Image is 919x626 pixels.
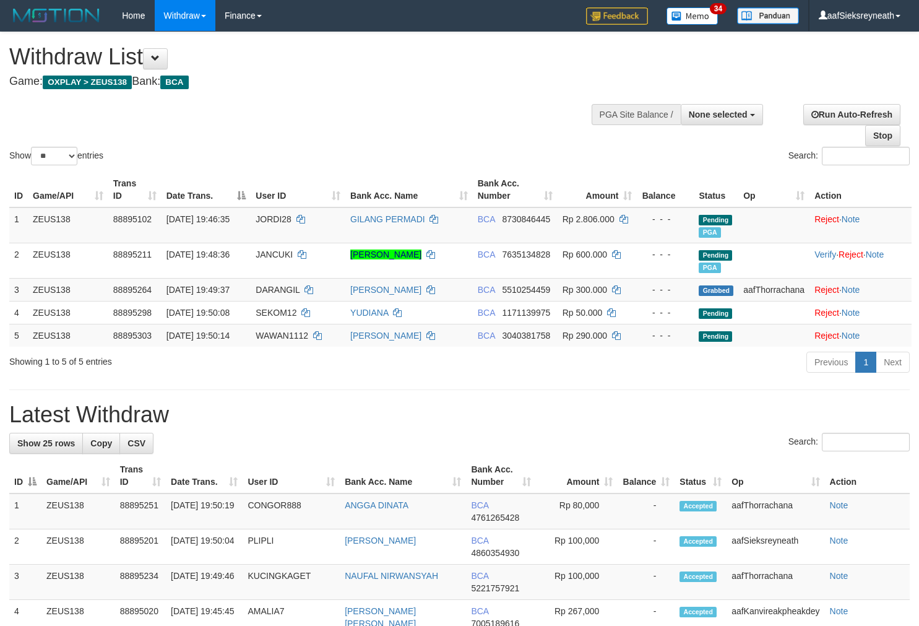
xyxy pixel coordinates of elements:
th: Bank Acc. Name: activate to sort column ascending [340,458,466,493]
span: JORDI28 [256,214,291,224]
span: 88895102 [113,214,152,224]
td: ZEUS138 [41,529,115,565]
td: 1 [9,207,28,243]
th: ID: activate to sort column descending [9,458,41,493]
a: Copy [82,433,120,454]
a: [PERSON_NAME] [350,331,421,341]
span: JANCUKI [256,250,293,259]
a: [PERSON_NAME] [345,536,416,546]
span: Copy 4761265428 to clipboard [471,513,519,523]
a: CSV [119,433,153,454]
a: Next [876,352,910,373]
td: [DATE] 19:50:19 [166,493,243,529]
td: - [618,493,675,529]
span: Accepted [680,607,717,617]
a: ANGGA DINATA [345,500,408,510]
th: User ID: activate to sort column ascending [243,458,340,493]
span: Copy [90,438,112,448]
a: Reject [839,250,863,259]
span: Show 25 rows [17,438,75,448]
a: Note [842,308,860,318]
div: - - - [642,213,689,225]
a: Note [842,331,860,341]
a: Show 25 rows [9,433,83,454]
td: ZEUS138 [28,243,108,278]
span: Rp 300.000 [563,285,607,295]
td: 2 [9,243,28,278]
span: Pending [699,331,732,342]
td: ZEUS138 [28,324,108,347]
h1: Latest Withdraw [9,402,910,427]
span: Rp 2.806.000 [563,214,615,224]
span: None selected [689,110,748,120]
span: WAWAN1112 [256,331,308,341]
span: [DATE] 19:50:14 [166,331,230,341]
td: Rp 100,000 [536,565,618,600]
th: Bank Acc. Name: activate to sort column ascending [345,172,473,207]
a: Note [866,250,884,259]
span: Copy 3040381758 to clipboard [502,331,550,341]
a: Run Auto-Refresh [803,104,900,125]
div: - - - [642,329,689,342]
th: Op: activate to sort column ascending [727,458,824,493]
span: 88895303 [113,331,152,341]
td: [DATE] 19:49:46 [166,565,243,600]
span: OXPLAY > ZEUS138 [43,76,132,89]
th: Action [809,172,912,207]
a: Note [830,500,848,510]
a: Reject [814,331,839,341]
span: Marked by aafnoeunsreypich [699,227,720,238]
th: Game/API: activate to sort column ascending [41,458,115,493]
span: Pending [699,250,732,261]
span: BCA [471,500,488,510]
th: Trans ID: activate to sort column ascending [108,172,162,207]
td: PLIPLI [243,529,340,565]
td: aafSieksreyneath [727,529,824,565]
th: Status [694,172,738,207]
span: Accepted [680,572,717,582]
span: BCA [471,571,488,581]
h4: Game: Bank: [9,76,600,88]
span: Grabbed [699,285,733,296]
a: Reject [814,308,839,318]
a: Note [830,606,848,616]
td: ZEUS138 [28,207,108,243]
td: aafThorrachana [727,565,824,600]
span: Copy 1171139975 to clipboard [502,308,550,318]
a: Verify [814,250,836,259]
th: Bank Acc. Number: activate to sort column ascending [466,458,536,493]
span: DARANGIL [256,285,300,295]
span: Copy 5221757921 to clipboard [471,583,519,593]
td: Rp 80,000 [536,493,618,529]
span: [DATE] 19:50:08 [166,308,230,318]
th: Trans ID: activate to sort column ascending [115,458,166,493]
td: 5 [9,324,28,347]
img: Button%20Memo.svg [667,7,718,25]
span: 88895211 [113,250,152,259]
div: - - - [642,284,689,296]
span: Rp 600.000 [563,250,607,259]
td: ZEUS138 [41,493,115,529]
td: 88895251 [115,493,166,529]
a: Note [842,285,860,295]
th: Balance [637,172,694,207]
span: BCA [478,214,495,224]
td: ZEUS138 [41,565,115,600]
input: Search: [822,433,910,451]
th: ID [9,172,28,207]
td: 88895201 [115,529,166,565]
th: Bank Acc. Number: activate to sort column ascending [473,172,558,207]
td: 88895234 [115,565,166,600]
th: Action [825,458,910,493]
span: Accepted [680,501,717,511]
th: Amount: activate to sort column ascending [536,458,618,493]
span: Accepted [680,536,717,547]
span: BCA [478,308,495,318]
th: Date Trans.: activate to sort column ascending [166,458,243,493]
span: BCA [478,250,495,259]
td: · [809,207,912,243]
div: PGA Site Balance / [592,104,681,125]
td: - [618,529,675,565]
td: 2 [9,529,41,565]
span: BCA [471,536,488,546]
